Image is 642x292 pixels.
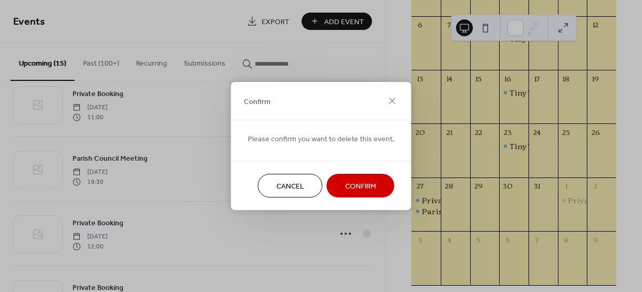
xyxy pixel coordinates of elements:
span: Confirm [345,181,376,192]
span: Confirm [244,96,271,107]
span: Please confirm you want to delete this event. [248,134,395,145]
span: Cancel [276,181,304,192]
button: Cancel [258,174,323,197]
button: Confirm [327,174,395,197]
